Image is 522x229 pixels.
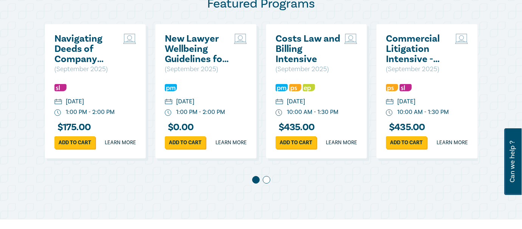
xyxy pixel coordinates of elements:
img: Live Stream [234,34,247,44]
a: Navigating Deeds of Company Arrangement – Strategy and Structure [54,34,120,64]
div: 1:00 PM - 2:00 PM [66,108,115,117]
img: Practice Management & Business Skills [165,84,177,91]
img: Professional Skills [289,84,301,91]
a: Add to cart [165,136,206,149]
div: 1:00 PM - 2:00 PM [176,108,225,117]
div: 10:00 AM - 1:30 PM [287,108,338,117]
a: Add to cart [386,136,427,149]
h3: $ 435.00 [276,122,315,132]
a: Commercial Litigation Intensive - Skills and Strategies for Success in Commercial Disputes [386,34,451,64]
h3: $ 435.00 [386,122,425,132]
a: Learn more [215,139,247,146]
p: ( September 2025 ) [386,64,451,74]
a: Learn more [105,139,136,146]
img: Live Stream [455,34,468,44]
h3: $ 175.00 [54,122,91,132]
img: Substantive Law [400,84,412,91]
a: Add to cart [54,136,95,149]
img: watch [165,109,172,116]
div: [DATE] [287,97,305,106]
p: ( September 2025 ) [276,64,341,74]
h3: $ 0.00 [165,122,194,132]
a: New Lawyer Wellbeing Guidelines for Legal Workplaces [165,34,230,64]
img: watch [54,109,61,116]
img: watch [386,109,393,116]
img: Live Stream [123,34,136,44]
img: Professional Skills [386,84,398,91]
img: Ethics & Professional Responsibility [303,84,315,91]
p: ( September 2025 ) [54,64,120,74]
div: 10:00 AM - 1:30 PM [397,108,449,117]
img: calendar [276,99,283,106]
div: [DATE] [66,97,84,106]
img: Substantive Law [54,84,67,91]
img: Live Stream [344,34,357,44]
div: [DATE] [397,97,415,106]
img: calendar [165,99,172,106]
a: Add to cart [276,136,316,149]
img: calendar [54,99,62,106]
img: watch [276,109,282,116]
img: Practice Management & Business Skills [276,84,288,91]
div: [DATE] [176,97,194,106]
img: calendar [386,99,393,106]
a: Learn more [437,139,468,146]
span: Can we help ? [509,133,516,190]
p: ( September 2025 ) [165,64,230,74]
a: Learn more [326,139,357,146]
a: Costs Law and Billing Intensive [276,34,341,64]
